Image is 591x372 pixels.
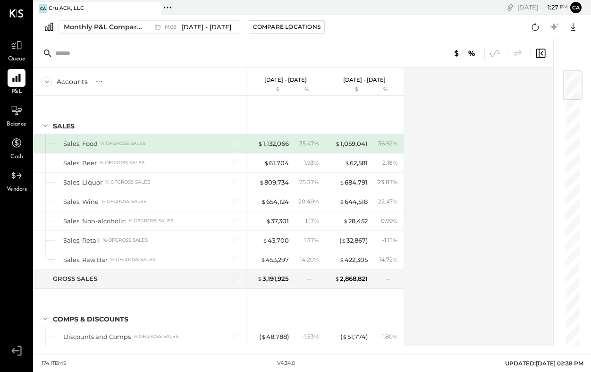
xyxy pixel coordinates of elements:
[57,77,88,86] div: Accounts
[302,332,319,341] div: - 1.53
[64,22,143,32] div: Monthly P&L Comparison
[339,256,345,263] span: $
[258,139,289,148] div: 1,132,066
[266,217,271,225] span: $
[335,274,368,283] div: 2,868,821
[345,159,368,168] div: 62,581
[339,236,368,245] div: ( 32,867 )
[340,332,368,341] div: ( 51,774 )
[299,178,319,186] div: 25.37
[182,23,231,32] span: [DATE] - [DATE]
[257,275,262,282] span: $
[0,134,33,161] a: Cash
[330,86,368,93] div: $
[304,159,319,167] div: 1.93
[341,237,346,244] span: $
[7,186,27,194] span: Vendors
[262,237,268,244] span: $
[343,217,368,226] div: 28,452
[42,360,67,367] div: 174 items
[393,217,398,224] span: %
[300,255,319,264] div: 14.20
[393,255,398,263] span: %
[314,255,319,263] span: %
[343,217,348,225] span: $
[261,255,289,264] div: 453,297
[53,274,97,283] div: GROSS SALES
[393,332,398,340] span: %
[339,178,368,187] div: 684,791
[339,255,368,264] div: 422,305
[335,275,340,282] span: $
[261,198,266,205] span: $
[339,197,368,206] div: 644,518
[345,159,350,167] span: $
[63,197,99,206] div: Sales, Wine
[277,360,295,367] div: v 4.34.0
[63,332,131,341] div: Discounts and Comps
[335,140,340,147] span: $
[258,140,263,147] span: $
[393,178,398,186] span: %
[314,236,319,244] span: %
[305,217,319,225] div: 1.17
[304,236,319,245] div: 1.37
[259,178,264,186] span: $
[261,256,266,263] span: $
[0,69,33,96] a: P&L
[11,88,22,96] span: P&L
[110,256,155,263] div: % of GROSS SALES
[314,332,319,340] span: %
[128,218,173,224] div: % of GROSS SALES
[249,20,325,34] button: Compare Locations
[264,76,307,83] p: [DATE] - [DATE]
[39,4,47,13] div: CA
[10,153,23,161] span: Cash
[8,55,25,64] span: Queue
[314,178,319,186] span: %
[101,140,145,147] div: % of GROSS SALES
[393,236,398,244] span: %
[382,159,398,167] div: 2.18
[386,275,398,283] div: --
[259,178,289,187] div: 809,734
[381,217,398,225] div: 0.99
[101,198,146,205] div: % of GROSS SALES
[540,3,558,12] span: 1 : 27
[314,159,319,166] span: %
[570,2,582,13] button: Ca
[370,86,401,93] div: %
[261,333,266,340] span: $
[261,197,289,206] div: 654,124
[560,4,568,10] span: pm
[378,197,398,206] div: 22.47
[257,274,289,283] div: 3,191,925
[342,333,347,340] span: $
[63,159,97,168] div: Sales, Beer
[505,360,583,367] span: UPDATED: [DATE] 02:38 PM
[314,139,319,147] span: %
[299,139,319,148] div: 35.47
[307,275,319,283] div: --
[134,333,178,340] div: % of GROSS SALES
[253,23,321,31] div: Compare Locations
[339,198,345,205] span: $
[0,101,33,129] a: Balance
[259,332,289,341] div: ( 48,788 )
[7,120,26,129] span: Balance
[59,20,240,34] button: Monthly P&L Comparison M08[DATE] - [DATE]
[378,139,398,148] div: 36.92
[251,86,289,93] div: $
[103,237,148,244] div: % of GROSS SALES
[63,255,108,264] div: Sales, Raw Bar
[335,139,368,148] div: 1,059,041
[378,178,398,186] div: 23.87
[105,179,150,186] div: % of GROSS SALES
[262,236,289,245] div: 43,700
[49,5,84,12] div: Cru ACK, LLC
[291,86,322,93] div: %
[100,160,144,166] div: % of GROSS SALES
[298,197,319,206] div: 20.49
[53,121,75,131] div: SALES
[314,217,319,224] span: %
